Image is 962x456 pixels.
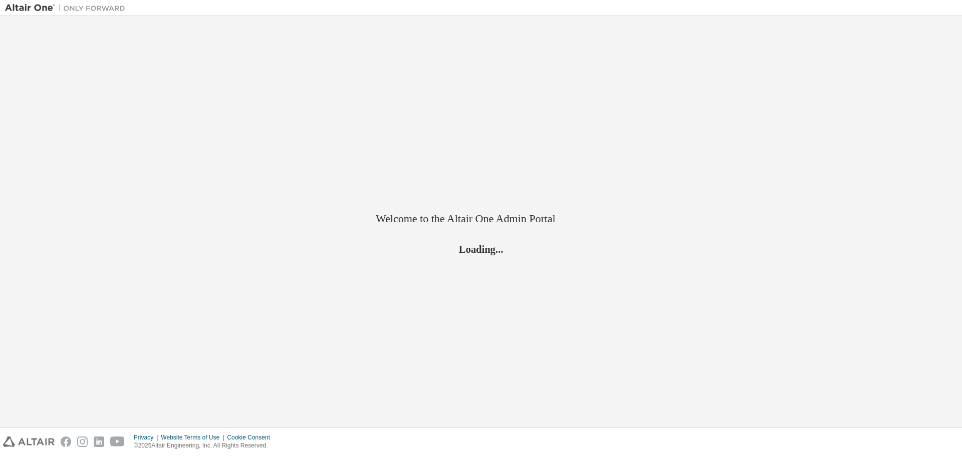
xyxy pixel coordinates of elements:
[94,436,104,447] img: linkedin.svg
[77,436,88,447] img: instagram.svg
[110,436,125,447] img: youtube.svg
[134,441,276,450] p: © 2025 Altair Engineering, Inc. All Rights Reserved.
[61,436,71,447] img: facebook.svg
[134,433,161,441] div: Privacy
[161,433,227,441] div: Website Terms of Use
[376,242,586,255] h2: Loading...
[227,433,276,441] div: Cookie Consent
[376,212,586,226] h2: Welcome to the Altair One Admin Portal
[3,436,55,447] img: altair_logo.svg
[5,3,130,13] img: Altair One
